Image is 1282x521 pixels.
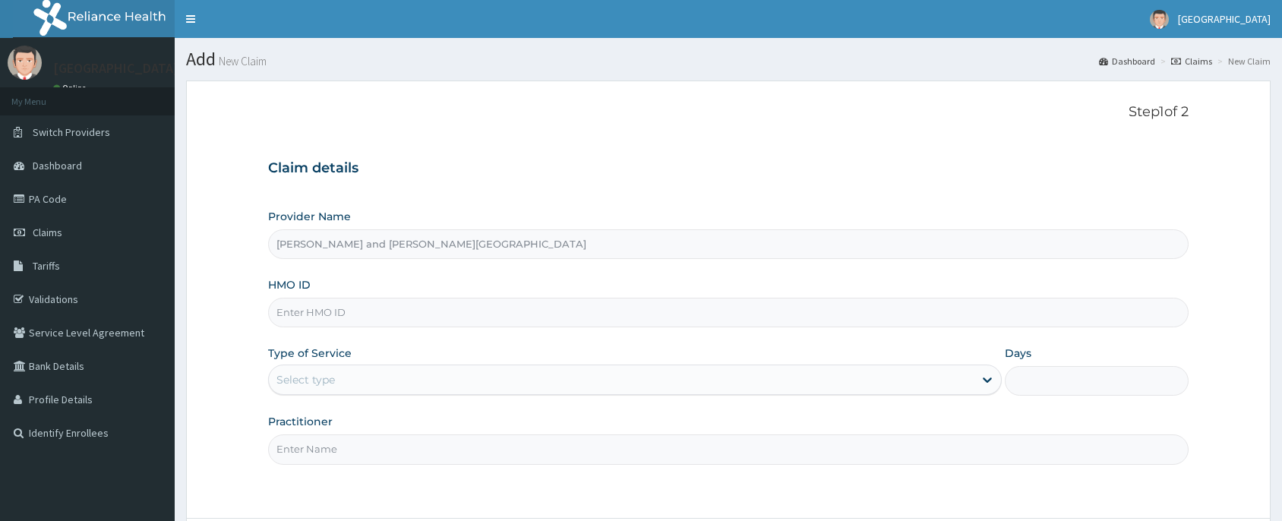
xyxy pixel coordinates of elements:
input: Enter HMO ID [268,298,1189,327]
span: Claims [33,226,62,239]
h1: Add [186,49,1271,69]
label: Provider Name [268,209,351,224]
a: Dashboard [1099,55,1155,68]
small: New Claim [216,55,267,67]
img: User Image [1150,10,1169,29]
a: Online [53,83,90,93]
li: New Claim [1214,55,1271,68]
h3: Claim details [268,160,1189,177]
span: Dashboard [33,159,82,172]
span: Tariffs [33,259,60,273]
a: Claims [1171,55,1212,68]
label: Days [1005,346,1031,361]
span: Switch Providers [33,125,110,139]
label: Type of Service [268,346,352,361]
label: Practitioner [268,414,333,429]
input: Enter Name [268,434,1189,464]
img: User Image [8,46,42,80]
span: [GEOGRAPHIC_DATA] [1178,12,1271,26]
div: Select type [276,372,335,387]
p: Step 1 of 2 [268,104,1189,121]
p: [GEOGRAPHIC_DATA] [53,62,178,75]
label: HMO ID [268,277,311,292]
